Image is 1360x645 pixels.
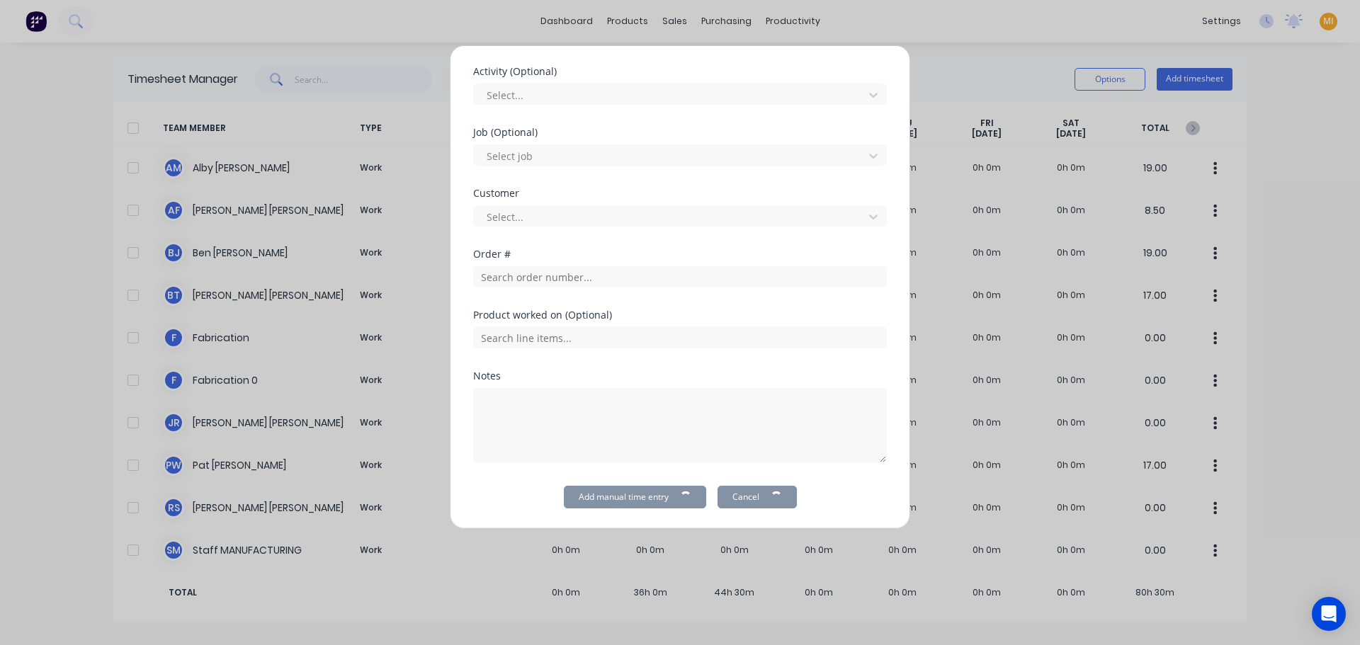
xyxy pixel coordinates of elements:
[1312,597,1346,631] div: Open Intercom Messenger
[564,486,706,508] button: Add manual time entry
[473,249,887,259] div: Order #
[473,188,887,198] div: Customer
[718,486,797,508] button: Cancel
[473,127,887,137] div: Job (Optional)
[473,310,887,320] div: Product worked on (Optional)
[473,266,887,287] input: Search order number...
[473,327,887,348] input: Search line items...
[473,371,887,381] div: Notes
[473,67,887,76] div: Activity (Optional)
